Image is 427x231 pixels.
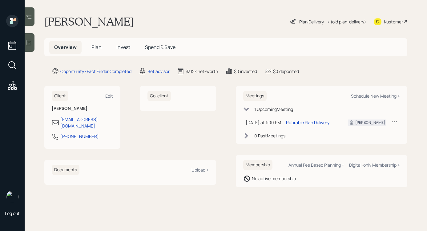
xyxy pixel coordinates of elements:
span: Invest [116,44,130,51]
div: $312k net-worth [186,68,218,75]
h6: [PERSON_NAME] [52,106,113,111]
h6: Meetings [243,91,267,101]
div: Retirable Plan Delivery [286,119,329,126]
span: Spend & Save [145,44,175,51]
div: 1 Upcoming Meeting [254,106,293,112]
div: Digital-only Membership + [349,162,400,168]
h6: Client [52,91,68,101]
h6: Co-client [147,91,171,101]
h6: Documents [52,165,79,175]
div: [PHONE_NUMBER] [60,133,99,140]
div: No active membership [252,175,296,182]
div: Schedule New Meeting + [351,93,400,99]
div: [EMAIL_ADDRESS][DOMAIN_NAME] [60,116,113,129]
div: 0 Past Meeting s [254,132,285,139]
h1: [PERSON_NAME] [44,15,134,28]
div: [PERSON_NAME] [355,120,385,125]
div: Annual Fee Based Planning + [288,162,344,168]
div: • (old plan-delivery) [327,18,366,25]
div: Upload + [191,167,209,173]
div: Log out [5,210,20,216]
span: Overview [54,44,77,51]
span: Plan [91,44,102,51]
div: Plan Delivery [299,18,324,25]
div: Set advisor [147,68,170,75]
div: Kustomer [384,18,403,25]
div: Edit [105,93,113,99]
div: $0 deposited [273,68,299,75]
div: Opportunity · Fact Finder Completed [60,68,131,75]
h6: Membership [243,160,272,170]
img: retirable_logo.png [6,191,18,203]
div: $0 invested [234,68,257,75]
div: [DATE] at 1:00 PM [246,119,281,126]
